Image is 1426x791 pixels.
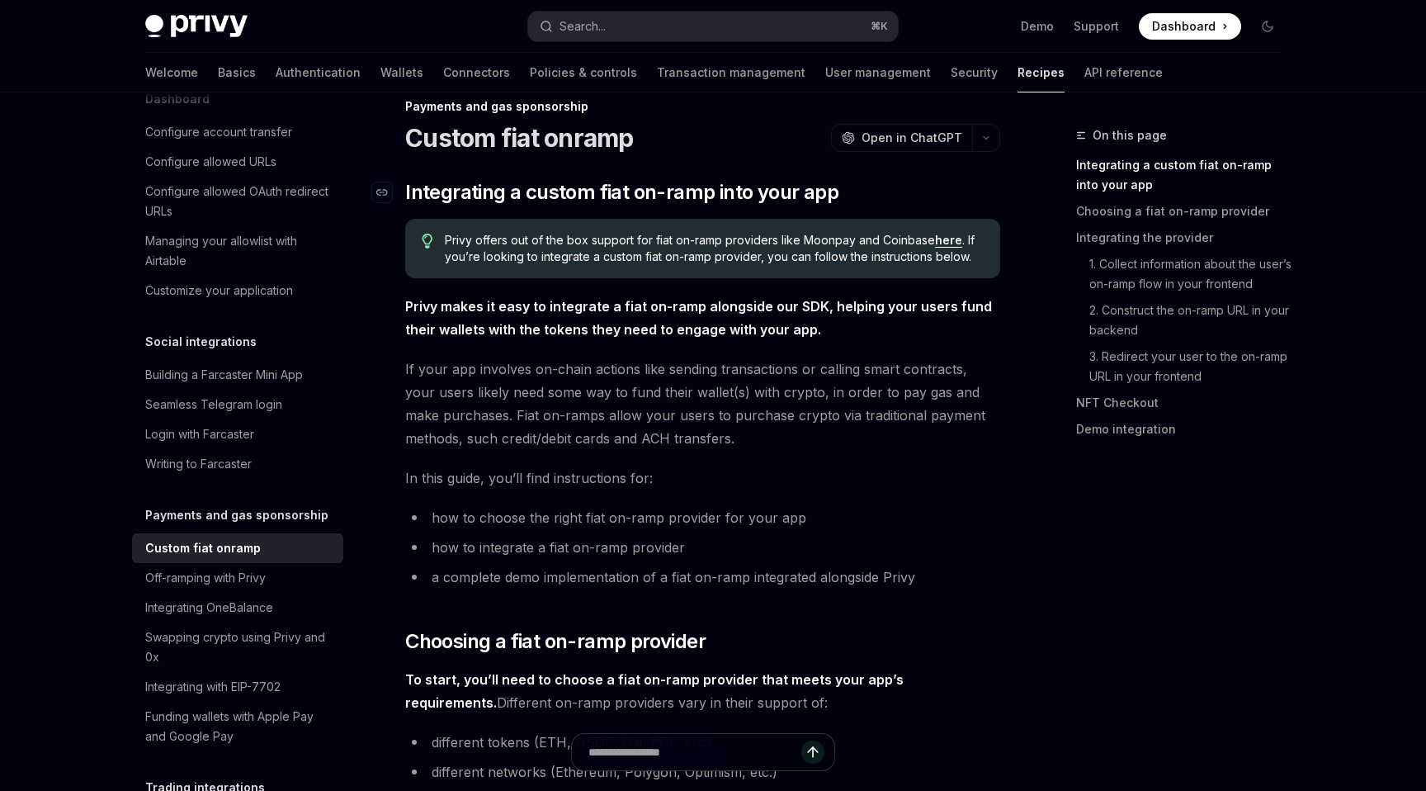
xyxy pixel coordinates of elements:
a: Custom fiat onramp [132,533,343,563]
div: Off-ramping with Privy [145,568,266,588]
a: Integrating OneBalance [132,593,343,623]
button: Toggle dark mode [1254,13,1281,40]
a: Configure account transfer [132,117,343,147]
div: Swapping crypto using Privy and 0x [145,628,333,667]
div: Configure allowed OAuth redirect URLs [145,182,333,221]
a: 2. Construct the on-ramp URL in your backend [1089,297,1294,343]
a: Transaction management [657,53,805,92]
a: Swapping crypto using Privy and 0x [132,623,343,672]
a: Policies & controls [530,53,637,92]
a: 1. Collect information about the user’s on-ramp flow in your frontend [1089,251,1294,297]
div: Search... [560,17,606,36]
div: Managing your allowlist with Airtable [145,231,333,271]
div: Customize your application [145,281,293,301]
a: Dashboard [1139,13,1241,40]
span: Choosing a fiat on-ramp provider [405,628,706,655]
span: If your app involves on-chain actions like sending transactions or calling smart contracts, your ... [405,358,1000,450]
a: Navigate to header [372,179,405,206]
a: Integrating a custom fiat on-ramp into your app [1076,152,1294,198]
a: User management [825,53,931,92]
span: Dashboard [1152,18,1216,35]
span: Integrating a custom fiat on-ramp into your app [405,179,838,206]
li: how to choose the right fiat on-ramp provider for your app [405,506,1000,529]
h5: Social integrations [145,332,257,352]
button: Open in ChatGPT [831,124,972,152]
a: Writing to Farcaster [132,449,343,479]
svg: Tip [422,234,433,249]
div: Login with Farcaster [145,424,254,444]
a: Demo [1021,18,1054,35]
a: Connectors [443,53,510,92]
div: Writing to Farcaster [145,454,252,474]
strong: Privy makes it easy to integrate a fiat on-ramp alongside our SDK, helping your users fund their ... [405,298,992,338]
a: Funding wallets with Apple Pay and Google Pay [132,702,343,751]
a: Choosing a fiat on-ramp provider [1076,198,1294,225]
a: Configure allowed OAuth redirect URLs [132,177,343,226]
div: Seamless Telegram login [145,395,282,414]
div: Payments and gas sponsorship [405,98,1000,115]
a: API reference [1084,53,1163,92]
a: Configure allowed URLs [132,147,343,177]
span: On this page [1093,126,1167,145]
a: Seamless Telegram login [132,390,343,419]
button: Send message [801,741,824,764]
div: Funding wallets with Apple Pay and Google Pay [145,707,333,746]
a: here [935,233,962,248]
a: Login with Farcaster [132,419,343,449]
span: Privy offers out of the box support for fiat on-ramp providers like Moonpay and Coinbase . If you... [445,232,984,265]
a: Basics [218,53,256,92]
li: a complete demo implementation of a fiat on-ramp integrated alongside Privy [405,566,1000,589]
a: 3. Redirect your user to the on-ramp URL in your frontend [1089,343,1294,390]
a: Off-ramping with Privy [132,563,343,593]
div: Configure account transfer [145,122,292,142]
a: NFT Checkout [1076,390,1294,416]
a: Managing your allowlist with Airtable [132,226,343,276]
a: Demo integration [1076,416,1294,443]
a: Integrating the provider [1076,225,1294,251]
div: Configure allowed URLs [145,152,276,172]
span: Different on-ramp providers vary in their support of: [405,668,1000,714]
h5: Payments and gas sponsorship [145,505,328,525]
a: Welcome [145,53,198,92]
h1: Custom fiat onramp [405,123,634,153]
a: Wallets [380,53,423,92]
div: Custom fiat onramp [145,538,261,558]
div: Integrating with EIP-7702 [145,677,281,697]
span: In this guide, you’ll find instructions for: [405,467,1000,490]
a: Integrating with EIP-7702 [132,672,343,702]
button: Search...⌘K [528,12,898,41]
span: ⌘ K [871,20,888,33]
a: Support [1074,18,1119,35]
a: Building a Farcaster Mini App [132,360,343,390]
a: Authentication [276,53,361,92]
li: how to integrate a fiat on-ramp provider [405,536,1000,559]
a: Security [951,53,998,92]
span: Open in ChatGPT [862,130,962,146]
a: Customize your application [132,276,343,306]
strong: To start, you’ll need to choose a fiat on-ramp provider that meets your app’s requirements. [405,671,904,711]
img: dark logo [145,15,248,38]
div: Integrating OneBalance [145,598,273,618]
a: Recipes [1018,53,1065,92]
div: Building a Farcaster Mini App [145,365,303,385]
